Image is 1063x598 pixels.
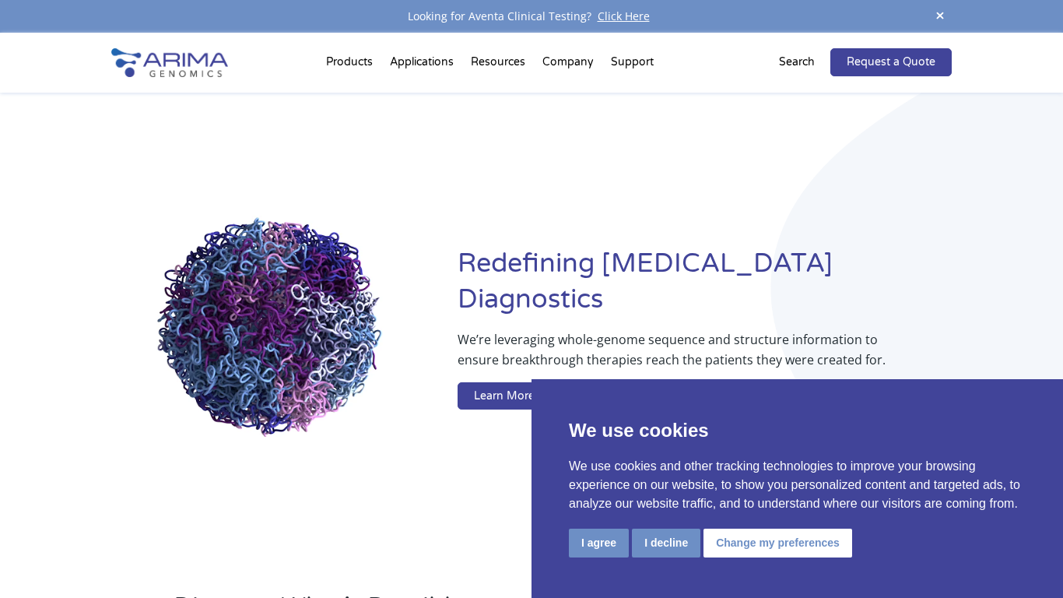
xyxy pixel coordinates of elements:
a: Learn More [458,382,551,410]
a: Request a Quote [830,48,952,76]
button: Change my preferences [703,529,852,558]
p: Search [779,52,815,72]
p: We’re leveraging whole-genome sequence and structure information to ensure breakthrough therapies... [458,329,889,382]
div: Looking for Aventa Clinical Testing? [111,6,952,26]
button: I agree [569,529,629,558]
p: We use cookies [569,417,1026,445]
h1: Redefining [MEDICAL_DATA] Diagnostics [458,246,952,329]
a: Click Here [591,9,656,23]
img: Arima-Genomics-logo [111,48,228,77]
button: I decline [632,529,700,558]
p: We use cookies and other tracking technologies to improve your browsing experience on our website... [569,457,1026,513]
